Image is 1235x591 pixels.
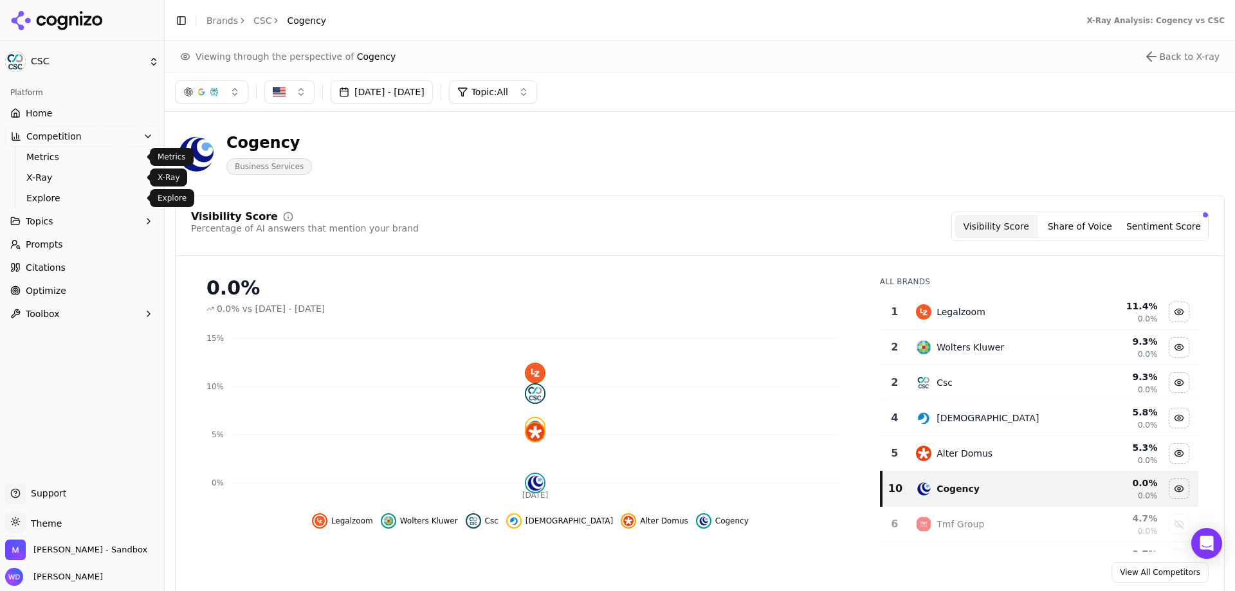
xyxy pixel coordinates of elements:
img: vistra [526,418,544,436]
button: Show tmf group data [1169,514,1189,534]
a: Optimize [5,280,159,301]
div: 0.0 % [1075,477,1157,489]
div: Cogency [226,132,312,153]
img: alter domus [526,423,544,441]
span: Business Services [226,158,312,175]
tspan: 10% [206,382,224,391]
img: cogency [699,516,709,526]
button: Hide cogency data [1169,478,1189,499]
button: [DATE] - [DATE] [331,80,433,104]
tspan: [DATE] [522,491,549,500]
img: Melissa Dowd - Sandbox [5,540,26,560]
span: Metrics [26,150,138,163]
button: Hide legalzoom data [312,513,373,529]
button: Sentiment Score [1122,215,1205,238]
span: 0.0% [217,302,240,315]
button: Hide csc data [466,513,499,529]
a: Citations [5,257,159,278]
span: Melissa Dowd - Sandbox [33,544,147,556]
span: Legalzoom [331,516,373,526]
span: X-Ray [26,171,138,184]
span: 0.0% [1138,420,1158,430]
tspan: 0% [212,478,224,487]
img: alter domus [623,516,634,526]
img: cogency [526,474,544,492]
img: legalzoom [916,304,931,320]
button: Hide alter domus data [1169,443,1189,464]
span: Prompts [26,238,63,251]
button: Toolbox [5,304,159,324]
div: All Brands [880,277,1198,287]
div: 4.7 % [1075,512,1157,525]
img: cogency [175,133,216,174]
div: Percentage of AI answers that mention your brand [191,222,419,235]
tr: 10cogencyCogency0.0%0.0%Hide cogency data [881,471,1198,507]
span: Viewing through the perspective of [196,50,396,63]
div: Alter Domus [937,447,993,460]
span: Competition [26,130,82,143]
div: X-Ray Analysis: Cogency vs CSC [1086,15,1225,26]
button: Open user button [5,568,103,586]
nav: breadcrumb [206,14,326,27]
img: tmf group [916,516,931,532]
img: legalzoom [315,516,325,526]
tspan: 15% [206,334,224,343]
div: Wolters Kluwer [937,341,1004,354]
span: Topics [26,215,53,228]
a: Metrics [21,148,143,166]
button: Hide csc data [1169,372,1189,393]
span: Home [26,107,52,120]
span: 0.0% [1138,349,1158,359]
span: 0.0% [1138,314,1158,324]
button: Open organization switcher [5,540,147,560]
div: 10 [888,481,904,496]
span: Theme [26,518,62,529]
div: Open Intercom Messenger [1191,528,1222,559]
a: Prompts [5,234,159,255]
span: Csc [485,516,499,526]
img: vistra [916,410,931,426]
div: Cogency [937,482,980,495]
span: Toolbox [26,307,60,320]
p: Explore [158,193,187,203]
span: Alter Domus [640,516,688,526]
div: [DEMOGRAPHIC_DATA] [937,412,1039,424]
span: [DEMOGRAPHIC_DATA] [526,516,613,526]
a: CSC [253,14,271,27]
div: Legalzoom [937,305,985,318]
img: alter domus [916,446,931,461]
img: US [273,86,286,98]
tspan: 5% [212,430,224,439]
span: Topic: All [471,86,508,98]
button: Hide vistra data [506,513,613,529]
p: X-Ray [158,172,179,183]
button: Hide wolters kluwer data [1169,337,1189,358]
div: 0.0% [206,277,854,300]
button: Hide cogency data [696,513,749,529]
span: vs [DATE] - [DATE] [242,302,325,315]
img: wolters kluwer [916,340,931,355]
img: CSC [5,51,26,72]
img: legalzoom [526,364,544,382]
div: 2 [886,340,904,355]
span: Explore [26,192,138,205]
img: wolters kluwer [383,516,394,526]
img: Will Downey [5,568,23,586]
span: Support [26,487,66,500]
span: 0.0% [1138,455,1158,466]
div: 1 [886,304,904,320]
span: Optimize [26,284,66,297]
span: Cogency [287,14,326,27]
tr: 2cscCsc9.3%0.0%Hide csc data [881,365,1198,401]
tr: 5alter domusAlter Domus5.3%0.0%Hide alter domus data [881,436,1198,471]
a: Brands [206,15,238,26]
button: Show ocorian data [1169,549,1189,570]
div: 9.3 % [1075,335,1157,348]
a: View All Competitors [1111,562,1209,583]
div: 6 [886,516,904,532]
tr: 3.7%Show ocorian data [881,542,1198,577]
div: 5.8 % [1075,406,1157,419]
img: csc [468,516,479,526]
span: 0.0% [1138,491,1158,501]
img: csc [526,385,544,403]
